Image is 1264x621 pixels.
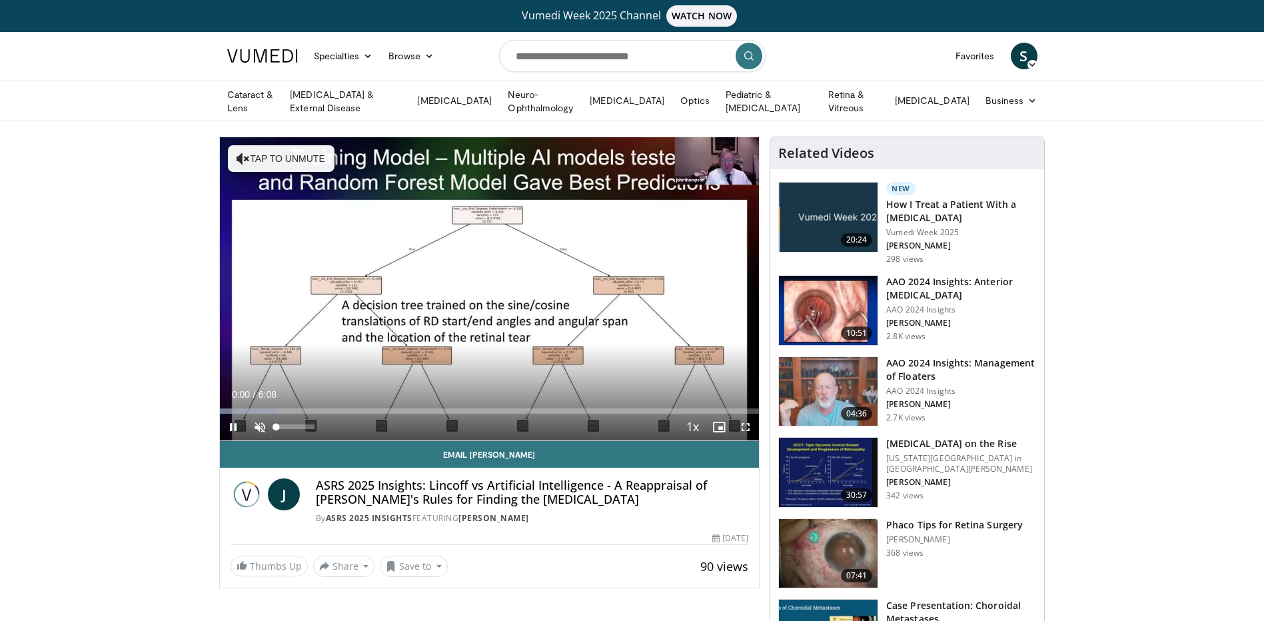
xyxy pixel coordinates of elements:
[886,490,924,501] p: 342 views
[841,326,873,340] span: 10:51
[778,356,1036,427] a: 04:36 AAO 2024 Insights: Management of Floaters AAO 2024 Insights [PERSON_NAME] 2.7K views
[820,88,887,115] a: Retina & Vitreous
[282,88,409,115] a: [MEDICAL_DATA] & External Disease
[886,254,924,265] p: 298 views
[778,275,1036,346] a: 10:51 AAO 2024 Insights: Anterior [MEDICAL_DATA] AAO 2024 Insights [PERSON_NAME] 2.8K views
[220,408,760,414] div: Progress Bar
[886,227,1036,238] p: Vumedi Week 2025
[732,414,759,440] button: Fullscreen
[679,414,706,440] button: Playback Rate
[409,87,500,114] a: [MEDICAL_DATA]
[666,5,737,27] span: WATCH NOW
[886,386,1036,396] p: AAO 2024 Insights
[841,233,873,247] span: 20:24
[316,478,749,507] h4: ASRS 2025 Insights: Lincoff vs Artificial Intelligence - A Reappraisal of [PERSON_NAME]'s Rules f...
[672,87,717,114] a: Optics
[841,407,873,420] span: 04:36
[718,88,820,115] a: Pediatric & [MEDICAL_DATA]
[232,389,250,400] span: 0:00
[886,182,916,195] p: New
[316,512,749,524] div: By FEATURING
[778,518,1036,589] a: 07:41 Phaco Tips for Retina Surgery [PERSON_NAME] 368 views
[886,356,1036,383] h3: AAO 2024 Insights: Management of Floaters
[886,318,1036,328] p: [PERSON_NAME]
[778,182,1036,265] a: 20:24 New How I Treat a Patient With a [MEDICAL_DATA] Vumedi Week 2025 [PERSON_NAME] 298 views
[886,437,1036,450] h3: [MEDICAL_DATA] on the Rise
[841,488,873,502] span: 30:57
[220,441,760,468] a: Email [PERSON_NAME]
[886,477,1036,488] p: [PERSON_NAME]
[268,478,300,510] a: J
[779,438,878,507] img: 4ce8c11a-29c2-4c44-a801-4e6d49003971.150x105_q85_crop-smart_upscale.jpg
[231,556,308,576] a: Thumbs Up
[458,512,529,524] a: [PERSON_NAME]
[247,414,273,440] button: Unmute
[582,87,672,114] a: [MEDICAL_DATA]
[228,145,334,172] button: Tap to unmute
[779,519,878,588] img: 2b0bc81e-4ab6-4ab1-8b29-1f6153f15110.150x105_q85_crop-smart_upscale.jpg
[259,389,277,400] span: 6:08
[886,241,1036,251] p: [PERSON_NAME]
[712,532,748,544] div: [DATE]
[886,305,1036,315] p: AAO 2024 Insights
[380,43,442,69] a: Browse
[227,49,298,63] img: VuMedi Logo
[886,548,924,558] p: 368 views
[500,88,582,115] a: Neuro-Ophthalmology
[886,331,926,342] p: 2.8K views
[779,276,878,345] img: fd942f01-32bb-45af-b226-b96b538a46e6.150x105_q85_crop-smart_upscale.jpg
[886,412,926,423] p: 2.7K views
[313,556,375,577] button: Share
[886,518,1023,532] h3: Phaco Tips for Retina Surgery
[1011,43,1037,69] a: S
[499,40,766,72] input: Search topics, interventions
[887,87,977,114] a: [MEDICAL_DATA]
[700,558,748,574] span: 90 views
[706,414,732,440] button: Enable picture-in-picture mode
[778,437,1036,508] a: 30:57 [MEDICAL_DATA] on the Rise [US_STATE][GEOGRAPHIC_DATA] in [GEOGRAPHIC_DATA][PERSON_NAME] [P...
[886,198,1036,225] h3: How I Treat a Patient With a [MEDICAL_DATA]
[219,88,283,115] a: Cataract & Lens
[253,389,256,400] span: /
[779,183,878,252] img: 02d29458-18ce-4e7f-be78-7423ab9bdffd.jpg.150x105_q85_crop-smart_upscale.jpg
[886,453,1036,474] p: [US_STATE][GEOGRAPHIC_DATA] in [GEOGRAPHIC_DATA][PERSON_NAME]
[231,478,263,510] img: ASRS 2025 Insights
[886,275,1036,302] h3: AAO 2024 Insights: Anterior [MEDICAL_DATA]
[306,43,381,69] a: Specialties
[220,414,247,440] button: Pause
[778,145,874,161] h4: Related Videos
[841,569,873,582] span: 07:41
[886,534,1023,545] p: [PERSON_NAME]
[229,5,1035,27] a: Vumedi Week 2025 ChannelWATCH NOW
[220,137,760,441] video-js: Video Player
[277,424,315,429] div: Volume Level
[948,43,1003,69] a: Favorites
[326,512,412,524] a: ASRS 2025 Insights
[779,357,878,426] img: 8e655e61-78ac-4b3e-a4e7-f43113671c25.150x105_q85_crop-smart_upscale.jpg
[977,87,1045,114] a: Business
[886,399,1036,410] p: [PERSON_NAME]
[380,556,448,577] button: Save to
